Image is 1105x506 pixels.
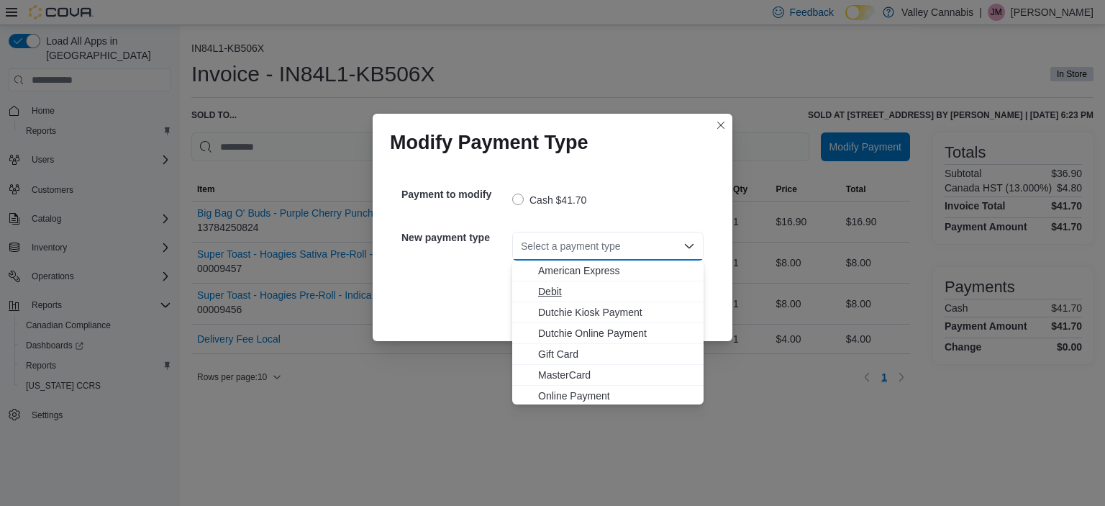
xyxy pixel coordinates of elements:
[512,323,704,344] button: Dutchie Online Payment
[512,344,704,365] button: Gift Card
[512,261,704,469] div: Choose from the following options
[712,117,729,134] button: Closes this modal window
[538,368,695,382] span: MasterCard
[512,191,586,209] label: Cash $41.70
[521,238,522,255] input: Accessible screen reader label
[538,284,695,299] span: Debit
[683,240,695,252] button: Close list of options
[538,389,695,403] span: Online Payment
[401,223,509,252] h5: New payment type
[538,326,695,340] span: Dutchie Online Payment
[390,131,588,154] h1: Modify Payment Type
[538,263,695,278] span: American Express
[401,180,509,209] h5: Payment to modify
[512,386,704,407] button: Online Payment
[512,302,704,323] button: Dutchie Kiosk Payment
[538,347,695,361] span: Gift Card
[512,281,704,302] button: Debit
[538,305,695,320] span: Dutchie Kiosk Payment
[512,261,704,281] button: American Express
[512,365,704,386] button: MasterCard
